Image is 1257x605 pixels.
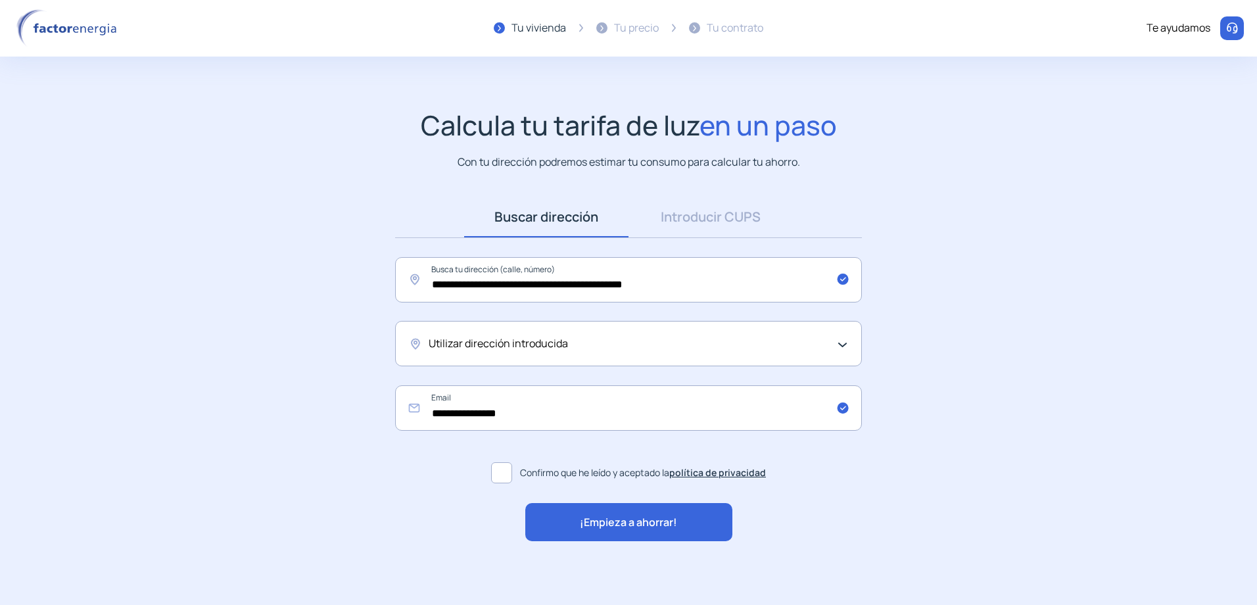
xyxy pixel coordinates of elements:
[628,197,793,237] a: Introducir CUPS
[614,20,659,37] div: Tu precio
[511,20,566,37] div: Tu vivienda
[1147,20,1210,37] div: Te ayudamos
[429,335,568,352] span: Utilizar dirección introducida
[13,9,125,47] img: logo factor
[707,20,763,37] div: Tu contrato
[580,514,677,531] span: ¡Empieza a ahorrar!
[464,197,628,237] a: Buscar dirección
[1225,22,1239,35] img: llamar
[458,154,800,170] p: Con tu dirección podremos estimar tu consumo para calcular tu ahorro.
[669,466,766,479] a: política de privacidad
[421,109,837,141] h1: Calcula tu tarifa de luz
[700,107,837,143] span: en un paso
[520,466,766,480] span: Confirmo que he leído y aceptado la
